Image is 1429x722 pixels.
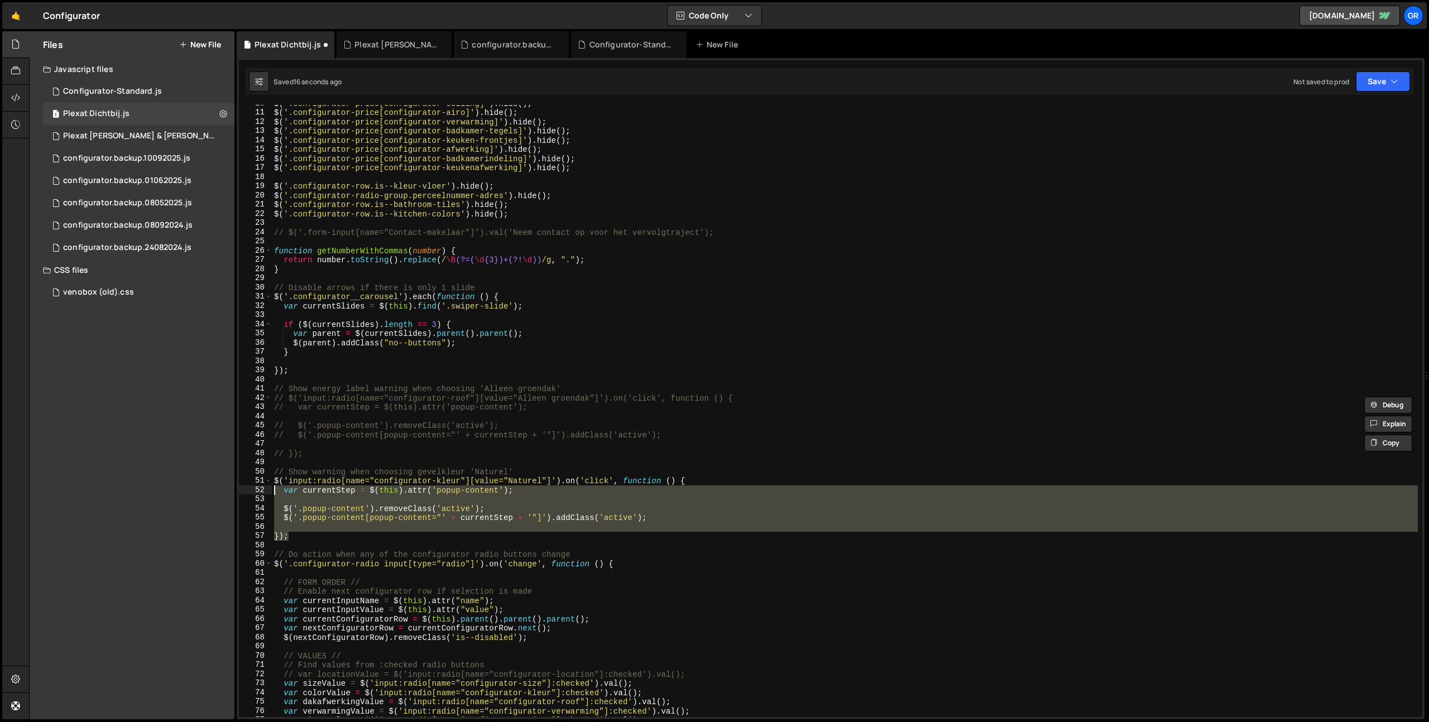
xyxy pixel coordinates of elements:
div: 68 [239,633,272,642]
div: configurator.backup.24082024.js [63,243,191,253]
div: New File [696,39,742,50]
button: Explain [1364,416,1412,432]
div: 65 [239,605,272,614]
div: 53 [239,494,272,504]
div: Configurator-Standard.js [63,86,162,97]
div: 57 [239,531,272,541]
div: 69 [239,642,272,651]
div: 70 [239,651,272,661]
div: 43 [239,402,272,412]
span: 1 [52,110,59,119]
div: 74 [239,688,272,697]
div: 29 [239,273,272,283]
div: 52 [239,485,272,495]
div: 76 [239,706,272,716]
div: 20 [239,191,272,200]
div: CSS files [30,259,234,281]
div: 18 [239,172,272,182]
div: 54 [239,504,272,513]
div: 49 [239,458,272,467]
a: Gr [1403,6,1423,26]
div: 16 seconds ago [294,77,342,86]
div: 41 [239,384,272,393]
div: 17 [239,163,272,172]
div: 38 [239,357,272,366]
div: Plexat Dichtbij.js [63,109,130,119]
div: 64 [239,596,272,605]
div: 61 [239,568,272,577]
div: 42 [239,393,272,403]
div: 67 [239,623,272,633]
div: 28 [239,264,272,274]
div: configurator.backup.08052025.js [63,198,192,208]
div: 60 [239,559,272,569]
div: 75 [239,697,272,706]
div: 6838/40544.css [43,281,234,304]
div: 32 [239,301,272,311]
h2: Files [43,38,63,51]
div: 46 [239,430,272,440]
div: 37 [239,347,272,357]
div: Configurator [43,9,100,22]
div: 24 [239,228,272,237]
button: New File [179,40,221,49]
button: Code Only [668,6,761,26]
div: Saved [274,77,342,86]
div: 31 [239,292,272,301]
div: 50 [239,467,272,476]
div: 56 [239,522,272,532]
div: 25 [239,237,272,246]
div: 48 [239,449,272,458]
div: 15 [239,145,272,154]
a: [DOMAIN_NAME] [1299,6,1400,26]
div: 13 [239,126,272,136]
div: 66 [239,614,272,624]
div: 59 [239,550,272,559]
div: 63 [239,586,272,596]
div: 33 [239,310,272,320]
div: 26 [239,246,272,256]
div: 27 [239,255,272,264]
button: Debug [1364,397,1412,413]
div: 40 [239,375,272,384]
div: 51 [239,476,272,485]
div: 55 [239,513,272,522]
div: 6838/13206.js [43,80,234,103]
div: 47 [239,439,272,449]
div: Not saved to prod [1293,77,1349,86]
div: 12 [239,117,272,127]
div: 6838/20077.js [43,237,234,259]
div: 72 [239,670,272,679]
div: Plexat [PERSON_NAME] & [PERSON_NAME].js [63,131,217,141]
div: 22 [239,209,272,219]
button: Copy [1364,435,1412,451]
div: 6838/40450.js [43,170,234,192]
div: venobox (old).css [63,287,134,297]
div: Configurator-Standard.js [589,39,673,50]
div: configurator.backup.10092025.js [63,153,190,163]
div: configurator.backup.10092025.js [472,39,555,50]
div: 11 [239,108,272,117]
div: Javascript files [30,58,234,80]
div: configurator.backup.08092024.js [63,220,193,230]
div: 6838/44243.js [43,103,234,125]
a: 🤙 [2,2,30,29]
div: 19 [239,181,272,191]
div: 44 [239,412,272,421]
div: 21 [239,200,272,209]
div: 6838/20949.js [43,214,234,237]
div: Plexat Dichtbij.js [255,39,321,50]
div: 58 [239,541,272,550]
button: Save [1356,71,1410,92]
div: 71 [239,660,272,670]
div: 39 [239,365,272,375]
div: 6838/46305.js [43,147,234,170]
div: Plexat [PERSON_NAME] & [PERSON_NAME].js [354,39,438,50]
div: 36 [239,338,272,348]
div: 23 [239,218,272,228]
div: 34 [239,320,272,329]
div: 62 [239,577,272,587]
div: 6838/38770.js [43,192,234,214]
div: 45 [239,421,272,430]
